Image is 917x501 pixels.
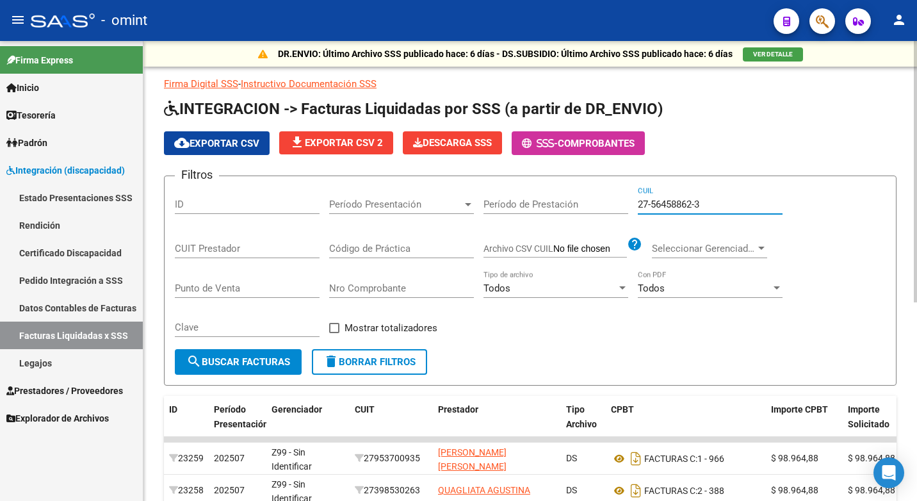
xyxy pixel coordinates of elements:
i: Descargar documento [628,448,644,469]
span: INTEGRACION -> Facturas Liquidadas por SSS (a partir de DR_ENVIO) [164,100,663,118]
h3: Filtros [175,166,219,184]
div: 27953700935 [355,451,428,466]
datatable-header-cell: Importe CPBT [766,396,843,452]
i: Descargar documento [628,480,644,501]
span: Borrar Filtros [323,356,416,368]
button: Exportar CSV 2 [279,131,393,154]
div: 27398530263 [355,483,428,498]
span: - omint [101,6,147,35]
span: $ 98.964,88 [771,485,818,495]
span: Importe Solicitado [848,404,889,429]
span: Importe CPBT [771,404,828,415]
span: [PERSON_NAME] [PERSON_NAME] [438,447,507,472]
a: Instructivo Documentación SSS [241,78,377,90]
datatable-header-cell: CPBT [606,396,766,452]
button: VER DETALLE [743,47,803,62]
div: Open Intercom Messenger [873,457,904,488]
span: 202507 [214,453,245,463]
span: Descarga SSS [413,137,492,149]
span: Integración (discapacidad) [6,163,125,177]
span: Buscar Facturas [186,356,290,368]
a: Firma Digital SSS [164,78,238,90]
span: $ 98.964,88 [848,453,895,463]
span: VER DETALLE [753,51,793,58]
mat-icon: file_download [289,135,305,150]
button: Buscar Facturas [175,349,302,375]
datatable-header-cell: Período Presentación [209,396,266,452]
app-download-masive: Descarga masiva de comprobantes (adjuntos) [403,131,502,155]
button: Borrar Filtros [312,349,427,375]
button: Descarga SSS [403,131,502,154]
span: CPBT [611,404,634,415]
datatable-header-cell: Gerenciador [266,396,350,452]
mat-icon: help [627,236,642,252]
p: DR.ENVIO: Último Archivo SSS publicado hace: 6 días - DS.SUBSIDIO: Último Archivo SSS publicado h... [278,47,733,61]
span: Seleccionar Gerenciador [652,243,756,254]
span: - [522,138,558,149]
span: FACTURAS C: [644,486,697,496]
span: Mostrar totalizadores [345,320,437,336]
mat-icon: search [186,354,202,369]
span: Exportar CSV 2 [289,137,383,149]
span: Firma Express [6,53,73,67]
span: Prestador [438,404,478,415]
span: Archivo CSV CUIL [483,243,553,254]
span: Explorador de Archivos [6,411,109,425]
span: DS [566,485,577,495]
span: 202507 [214,485,245,495]
div: 23258 [169,483,204,498]
span: Prestadores / Proveedores [6,384,123,398]
mat-icon: menu [10,12,26,28]
span: Inicio [6,81,39,95]
span: Padrón [6,136,47,150]
span: Gerenciador [272,404,322,415]
span: Exportar CSV [174,138,259,149]
span: Todos [638,283,665,294]
span: $ 98.964,88 [771,453,818,463]
div: 23259 [169,451,204,466]
datatable-header-cell: Prestador [433,396,561,452]
span: CUIT [355,404,375,415]
span: $ 98.964,88 [848,485,895,495]
datatable-header-cell: CUIT [350,396,433,452]
div: 2 - 388 [611,480,761,501]
mat-icon: delete [323,354,339,369]
p: - [164,77,897,91]
mat-icon: person [891,12,907,28]
span: Z99 - Sin Identificar [272,447,312,472]
span: DS [566,453,577,463]
span: ID [169,404,177,415]
span: Tesorería [6,108,56,122]
div: 1 - 966 [611,448,761,469]
span: Todos [483,283,510,294]
button: Exportar CSV [164,131,270,155]
span: Período Presentación [214,404,268,429]
span: Período Presentación [329,199,462,210]
span: QUAGLIATA AGUSTINA [438,485,530,495]
mat-icon: cloud_download [174,135,190,151]
span: Tipo Archivo [566,404,597,429]
span: FACTURAS C: [644,454,697,464]
datatable-header-cell: Tipo Archivo [561,396,606,452]
span: Comprobantes [558,138,635,149]
button: -Comprobantes [512,131,645,155]
input: Archivo CSV CUIL [553,243,627,255]
datatable-header-cell: ID [164,396,209,452]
